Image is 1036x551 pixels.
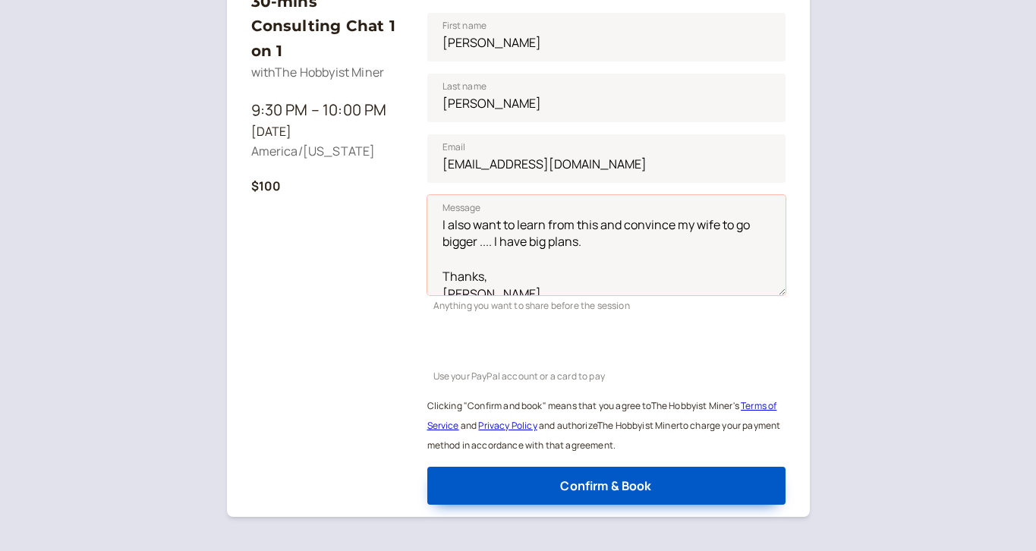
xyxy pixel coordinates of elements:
span: Last name [442,79,487,94]
span: Message [442,200,481,216]
div: Anything you want to share before the session [427,295,786,313]
a: Privacy Policy [478,419,537,432]
input: First name [427,13,786,61]
button: Confirm & Book [427,467,786,505]
iframe: PayPal [427,326,786,360]
div: [DATE] [251,122,403,142]
textarea: Message [427,195,786,295]
span: Confirm & Book [560,477,651,494]
input: Email [427,134,786,183]
span: with The Hobbyist Miner [251,64,385,80]
div: America/[US_STATE] [251,142,403,162]
span: First name [442,18,487,33]
div: Use your PayPal account or a card to pay [427,366,786,383]
b: $100 [251,178,282,194]
small: Clicking "Confirm and book" means that you agree to The Hobbyist Miner ' s and and authorize The ... [427,399,781,452]
div: 9:30 PM – 10:00 PM [251,98,403,122]
input: Last name [427,74,786,122]
span: Email [442,140,466,155]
